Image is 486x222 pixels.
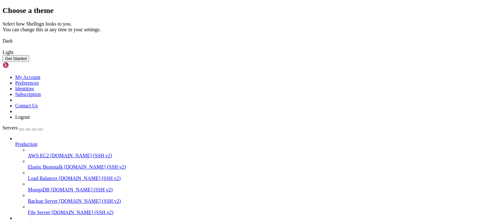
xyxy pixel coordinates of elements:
[28,164,483,170] a: Elastic Beanstalk [DOMAIN_NAME] (SSH v2)
[3,62,39,68] img: Shellngn
[3,50,483,55] div: Light
[64,164,126,170] span: [DOMAIN_NAME] (SSH v2)
[15,92,41,97] a: Subscription
[28,147,483,159] li: AWS EC2 [DOMAIN_NAME] (SSH v2)
[15,141,483,147] a: Production
[15,136,483,215] li: Production
[15,86,34,91] a: Identities
[50,153,112,158] span: [DOMAIN_NAME] (SSH v2)
[28,204,483,215] li: File Server [DOMAIN_NAME] (SSH v2)
[28,210,50,215] span: File Server
[28,153,49,158] span: AWS EC2
[15,141,37,147] span: Production
[28,170,483,181] li: Load Balancer [DOMAIN_NAME] (SSH v2)
[3,6,483,15] h2: Choose a theme
[28,164,63,170] span: Elastic Beanstalk
[28,187,49,192] span: MongoDB
[28,198,58,204] span: Backup Server
[52,210,114,215] span: [DOMAIN_NAME] (SSH v2)
[15,80,39,86] a: Preferences
[28,153,483,159] a: AWS EC2 [DOMAIN_NAME] (SSH v2)
[28,181,483,193] li: MongoDB [DOMAIN_NAME] (SSH v2)
[3,38,483,44] div: Dark
[15,75,40,80] a: My Account
[28,176,483,181] a: Load Balancer [DOMAIN_NAME] (SSH v2)
[3,21,483,33] div: Select how Shellngn looks to you. You can change this at any time in your settings.
[3,125,18,130] span: Servers
[28,198,483,204] a: Backup Server [DOMAIN_NAME] (SSH v2)
[28,210,483,215] a: File Server [DOMAIN_NAME] (SSH v2)
[3,55,29,62] button: Get Started
[59,176,121,181] span: [DOMAIN_NAME] (SSH v2)
[59,198,121,204] span: [DOMAIN_NAME] (SSH v2)
[15,103,38,108] a: Contact Us
[15,114,30,120] a: Logout
[51,187,113,192] span: [DOMAIN_NAME] (SSH v2)
[28,176,58,181] span: Load Balancer
[28,159,483,170] li: Elastic Beanstalk [DOMAIN_NAME] (SSH v2)
[3,125,43,130] a: Servers
[28,193,483,204] li: Backup Server [DOMAIN_NAME] (SSH v2)
[28,187,483,193] a: MongoDB [DOMAIN_NAME] (SSH v2)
